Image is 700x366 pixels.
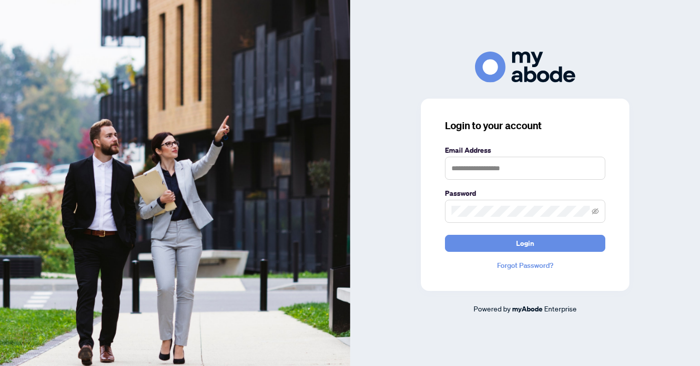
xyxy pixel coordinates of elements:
[592,208,599,215] span: eye-invisible
[516,235,534,251] span: Login
[445,145,605,156] label: Email Address
[544,304,577,313] span: Enterprise
[445,188,605,199] label: Password
[445,260,605,271] a: Forgot Password?
[474,304,511,313] span: Powered by
[445,235,605,252] button: Login
[512,303,543,314] a: myAbode
[445,119,605,133] h3: Login to your account
[475,52,575,82] img: ma-logo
